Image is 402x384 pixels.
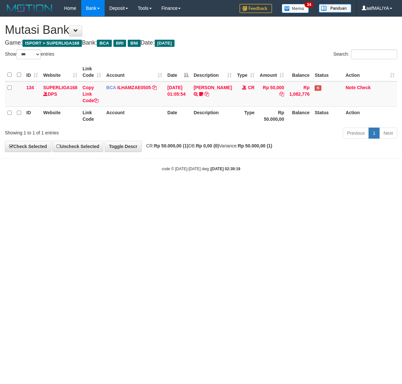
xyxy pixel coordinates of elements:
[319,4,351,13] img: panduan.png
[196,143,219,148] strong: Rp 0,00 (0)
[165,63,191,81] th: Date: activate to sort column descending
[194,85,232,90] a: [PERSON_NAME]
[238,143,272,148] strong: Rp 50.000,00 (1)
[248,85,254,90] span: CR
[117,85,151,90] a: ILHAMZAE0505
[154,143,188,148] strong: Rp 50.000,00 (1)
[287,63,312,81] th: Balance
[5,3,54,13] img: MOTION_logo.png
[165,81,191,107] td: [DATE] 01:05:54
[162,167,240,171] small: code © [DATE]-[DATE] dwg |
[128,40,140,47] span: BNI
[351,49,397,59] input: Search:
[191,106,234,125] th: Description
[240,4,272,13] img: Feedback.jpg
[24,106,41,125] th: ID
[106,85,116,90] span: BCA
[204,91,209,97] a: Copy RAMADHAN MAULANA J to clipboard
[5,127,162,136] div: Showing 1 to 1 of 1 entries
[282,4,309,13] img: Button%20Memo.svg
[343,128,369,139] a: Previous
[357,85,370,90] a: Check
[191,63,234,81] th: Description: activate to sort column ascending
[379,128,397,139] a: Next
[41,81,80,107] td: DPS
[257,106,287,125] th: Rp 50.000,00
[234,106,257,125] th: Type
[305,2,313,7] span: 34
[97,40,111,47] span: BCA
[83,85,98,103] a: Copy Link Code
[143,143,272,148] span: CR: DB: Variance:
[257,63,287,81] th: Amount: activate to sort column ascending
[105,141,142,152] a: Toggle Descr
[345,85,356,90] a: Note
[104,63,165,81] th: Account: activate to sort column ascending
[80,106,104,125] th: Link Code
[43,85,77,90] a: SUPERLIGA168
[24,63,41,81] th: ID: activate to sort column ascending
[5,23,397,36] h1: Mutasi Bank
[257,81,287,107] td: Rp 50,000
[41,106,80,125] th: Website
[52,141,103,152] a: Uncheck Selected
[22,40,82,47] span: ISPORT > SUPERLIGA168
[5,40,397,46] h4: Game: Bank: Date:
[5,141,51,152] a: Check Selected
[287,81,312,107] td: Rp 1,082,776
[369,128,380,139] a: 1
[279,91,284,97] a: Copy Rp 50,000 to clipboard
[41,63,80,81] th: Website: activate to sort column ascending
[234,63,257,81] th: Type: activate to sort column ascending
[312,106,343,125] th: Status
[16,49,41,59] select: Showentries
[155,40,175,47] span: [DATE]
[152,85,157,90] a: Copy ILHAMZAE0505 to clipboard
[333,49,397,59] label: Search:
[312,63,343,81] th: Status
[287,106,312,125] th: Balance
[113,40,126,47] span: BRI
[211,167,240,171] strong: [DATE] 02:39:19
[165,106,191,125] th: Date
[343,106,397,125] th: Action
[5,49,54,59] label: Show entries
[343,63,397,81] th: Action: activate to sort column ascending
[80,63,104,81] th: Link Code: activate to sort column ascending
[104,106,165,125] th: Account
[26,85,34,90] span: 134
[315,85,321,91] span: Has Note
